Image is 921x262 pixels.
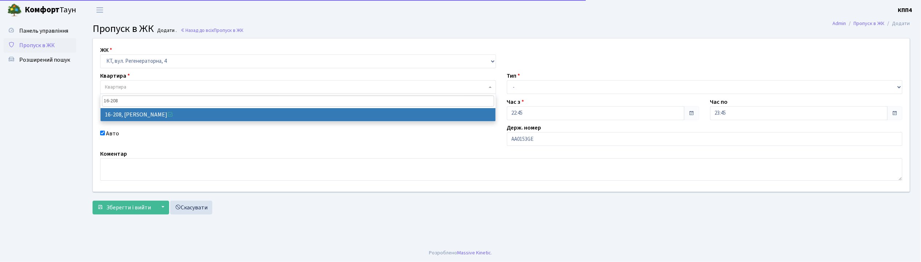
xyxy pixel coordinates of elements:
[885,20,910,28] li: Додати
[91,4,109,16] button: Переключити навігацію
[25,4,76,16] span: Таун
[507,123,541,132] label: Держ. номер
[100,46,112,54] label: ЖК
[507,98,524,106] label: Час з
[4,24,76,38] a: Панель управління
[93,201,156,214] button: Зберегти і вийти
[25,4,60,16] b: Комфорт
[19,41,55,49] span: Пропуск в ЖК
[105,83,126,91] span: Квартира
[180,27,243,34] a: Назад до всіхПропуск в ЖК
[19,27,68,35] span: Панель управління
[156,28,177,34] small: Додати .
[100,150,127,158] label: Коментар
[4,38,76,53] a: Пропуск в ЖК
[7,3,22,17] img: logo.png
[457,249,491,257] a: Massive Kinetic
[170,201,212,214] a: Скасувати
[101,108,496,121] li: 16-208, [PERSON_NAME]
[710,98,728,106] label: Час по
[429,249,492,257] div: Розроблено .
[214,27,243,34] span: Пропуск в ЖК
[507,71,520,80] label: Тип
[822,16,921,31] nav: breadcrumb
[898,6,912,14] b: КПП4
[507,132,903,146] input: АА1234АА
[106,204,151,212] span: Зберегти і вийти
[93,21,154,36] span: Пропуск в ЖК
[106,129,119,138] label: Авто
[898,6,912,15] a: КПП4
[854,20,885,27] a: Пропуск в ЖК
[833,20,846,27] a: Admin
[4,53,76,67] a: Розширений пошук
[100,71,130,80] label: Квартира
[19,56,70,64] span: Розширений пошук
